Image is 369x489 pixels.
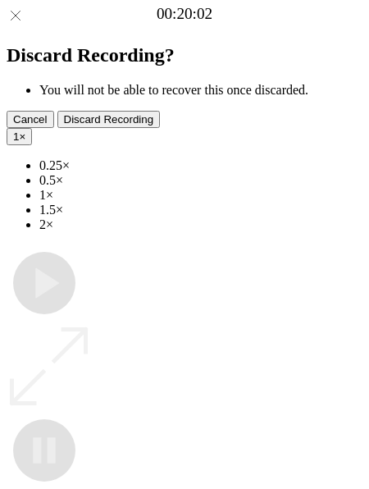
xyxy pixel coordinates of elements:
[157,5,212,23] a: 00:20:02
[39,83,362,98] li: You will not be able to recover this once discarded.
[39,188,362,203] li: 1×
[7,128,32,145] button: 1×
[57,111,161,128] button: Discard Recording
[7,44,362,66] h2: Discard Recording?
[7,111,54,128] button: Cancel
[39,158,362,173] li: 0.25×
[39,203,362,217] li: 1.5×
[39,217,362,232] li: 2×
[13,130,19,143] span: 1
[39,173,362,188] li: 0.5×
